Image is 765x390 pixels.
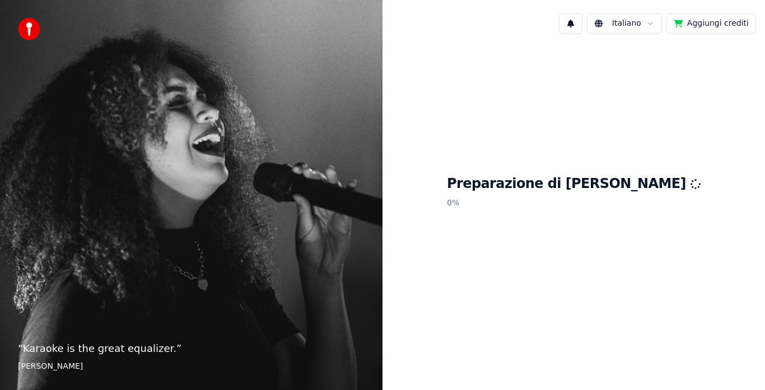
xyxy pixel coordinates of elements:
[666,13,756,34] button: Aggiungi crediti
[18,18,40,40] img: youka
[447,175,701,193] h1: Preparazione di [PERSON_NAME]
[447,193,701,213] p: 0 %
[18,341,365,356] p: “ Karaoke is the great equalizer. ”
[18,361,365,372] footer: [PERSON_NAME]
